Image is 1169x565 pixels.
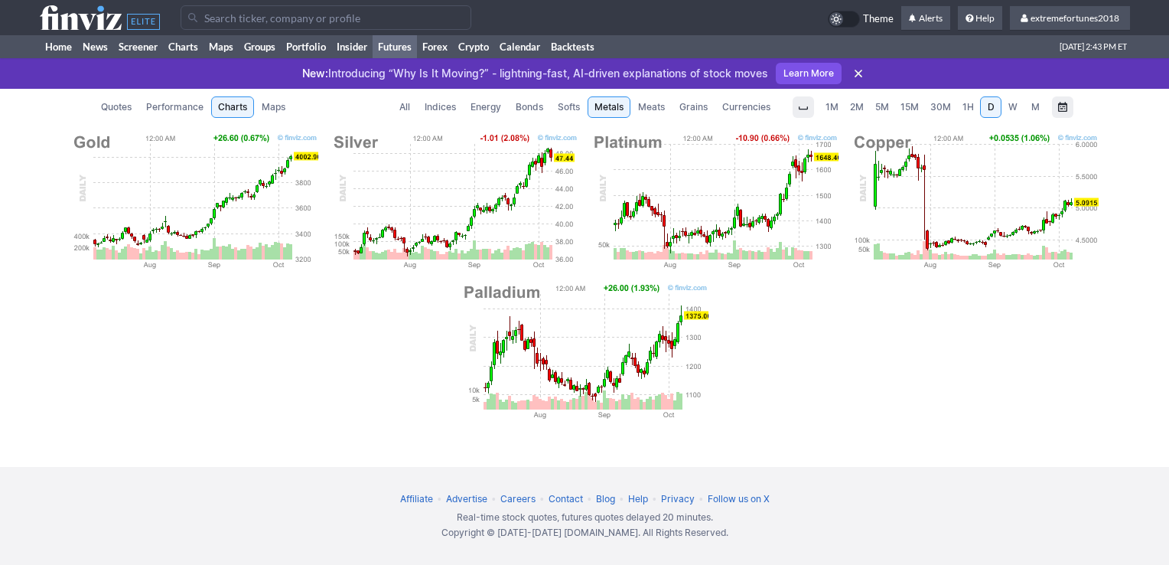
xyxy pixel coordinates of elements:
a: Help [958,6,1002,31]
a: Calendar [494,35,545,58]
a: News [77,35,113,58]
span: Softs [558,100,580,115]
a: Careers [500,493,536,505]
a: 5M [870,96,894,118]
span: 30M [930,101,951,113]
span: All [399,100,410,115]
span: Theme [863,11,894,28]
a: Maps [255,96,292,118]
img: Palladium Chart Daily [461,282,708,420]
span: New: [302,67,328,80]
span: • [650,493,659,505]
span: • [435,493,444,505]
a: Groups [239,35,281,58]
span: Meats [638,100,665,115]
span: Currencies [722,100,770,115]
a: Blog [596,493,615,505]
a: 30M [925,96,956,118]
span: Performance [146,100,204,115]
span: 2M [850,101,864,113]
button: Range [1052,96,1073,118]
span: • [617,493,626,505]
img: Copper Chart Daily [851,132,1099,270]
a: Affiliate [400,493,433,505]
a: Portfolio [281,35,331,58]
a: Quotes [94,96,138,118]
a: 1M [820,96,844,118]
a: Meats [631,96,672,118]
a: Indices [418,96,463,118]
span: • [697,493,705,505]
span: [DATE] 2:43 PM ET [1060,35,1127,58]
a: D [980,96,1001,118]
img: Platinum Chart Daily [591,132,838,270]
a: 1H [957,96,979,118]
a: Advertise [446,493,487,505]
img: Gold Chart Daily [70,132,318,270]
button: Interval [793,96,814,118]
span: D [988,101,995,113]
span: 5M [875,101,889,113]
span: extremefortunes2018 [1031,12,1119,24]
a: Follow us on X [708,493,770,505]
a: Currencies [715,96,777,118]
a: Charts [211,96,254,118]
a: Screener [113,35,163,58]
a: Metals [588,96,630,118]
span: • [538,493,546,505]
a: 15M [895,96,924,118]
a: Grains [672,96,715,118]
input: Search [181,5,471,30]
span: 1H [962,101,974,113]
a: M [1024,96,1046,118]
a: W [1002,96,1024,118]
a: Futures [373,35,417,58]
span: Charts [218,100,247,115]
a: Energy [464,96,508,118]
span: W [1008,101,1018,113]
p: Introducing “Why Is It Moving?” - lightning-fast, AI-driven explanations of stock moves [302,66,768,81]
span: Maps [262,100,285,115]
a: Performance [139,96,210,118]
a: Privacy [661,493,695,505]
img: Silver Chart Daily [331,132,578,270]
a: Softs [551,96,587,118]
span: Metals [594,100,624,115]
a: Forex [417,35,453,58]
span: Bonds [516,100,543,115]
a: Contact [549,493,583,505]
span: Indices [425,100,456,115]
a: Backtests [545,35,600,58]
a: extremefortunes2018 [1010,6,1130,31]
a: 2M [845,96,869,118]
span: Energy [471,100,501,115]
a: All [392,96,417,118]
a: Home [40,35,77,58]
a: Charts [163,35,204,58]
a: Help [628,493,648,505]
a: Maps [204,35,239,58]
a: Crypto [453,35,494,58]
a: Insider [331,35,373,58]
a: Bonds [509,96,550,118]
a: Alerts [901,6,950,31]
a: Theme [828,11,894,28]
a: Learn More [776,63,842,84]
span: 15M [900,101,919,113]
span: • [585,493,594,505]
span: Grains [679,100,708,115]
span: Quotes [101,100,132,115]
span: 1M [825,101,838,113]
span: M [1031,101,1040,113]
span: • [490,493,498,505]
